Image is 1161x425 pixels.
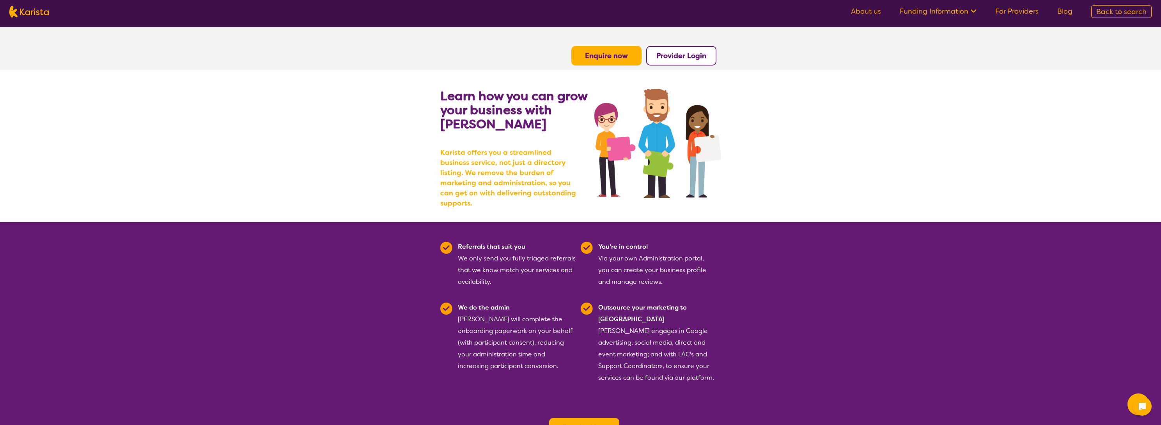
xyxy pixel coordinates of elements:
b: Outsource your marketing to [GEOGRAPHIC_DATA] [598,303,687,323]
a: For Providers [995,7,1039,16]
a: Funding Information [900,7,977,16]
div: We only send you fully triaged referrals that we know match your services and availability. [458,241,576,288]
b: We do the admin [458,303,510,312]
img: Tick [581,303,593,315]
a: Provider Login [656,51,706,60]
div: [PERSON_NAME] engages in Google advertising, social media, direct and event marketing; and with L... [598,302,716,384]
a: Back to search [1091,5,1152,18]
img: grow your business with Karista [594,89,721,198]
b: Learn how you can grow your business with [PERSON_NAME] [440,88,587,132]
img: Tick [440,242,452,254]
b: Referrals that suit you [458,243,525,251]
div: [PERSON_NAME] will complete the onboarding paperwork on your behalf (with participant consent), r... [458,302,576,384]
button: Provider Login [646,46,716,66]
b: Karista offers you a streamlined business service, not just a directory listing. We remove the bu... [440,147,581,208]
span: Back to search [1096,7,1147,16]
button: Channel Menu [1127,393,1149,415]
div: Via your own Administration portal, you can create your business profile and manage reviews. [598,241,716,288]
button: Enquire now [571,46,642,66]
img: Tick [440,303,452,315]
a: About us [851,7,881,16]
img: Tick [581,242,593,254]
img: Karista logo [9,6,49,18]
b: You're in control [598,243,648,251]
a: Blog [1057,7,1072,16]
a: Enquire now [585,51,628,60]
